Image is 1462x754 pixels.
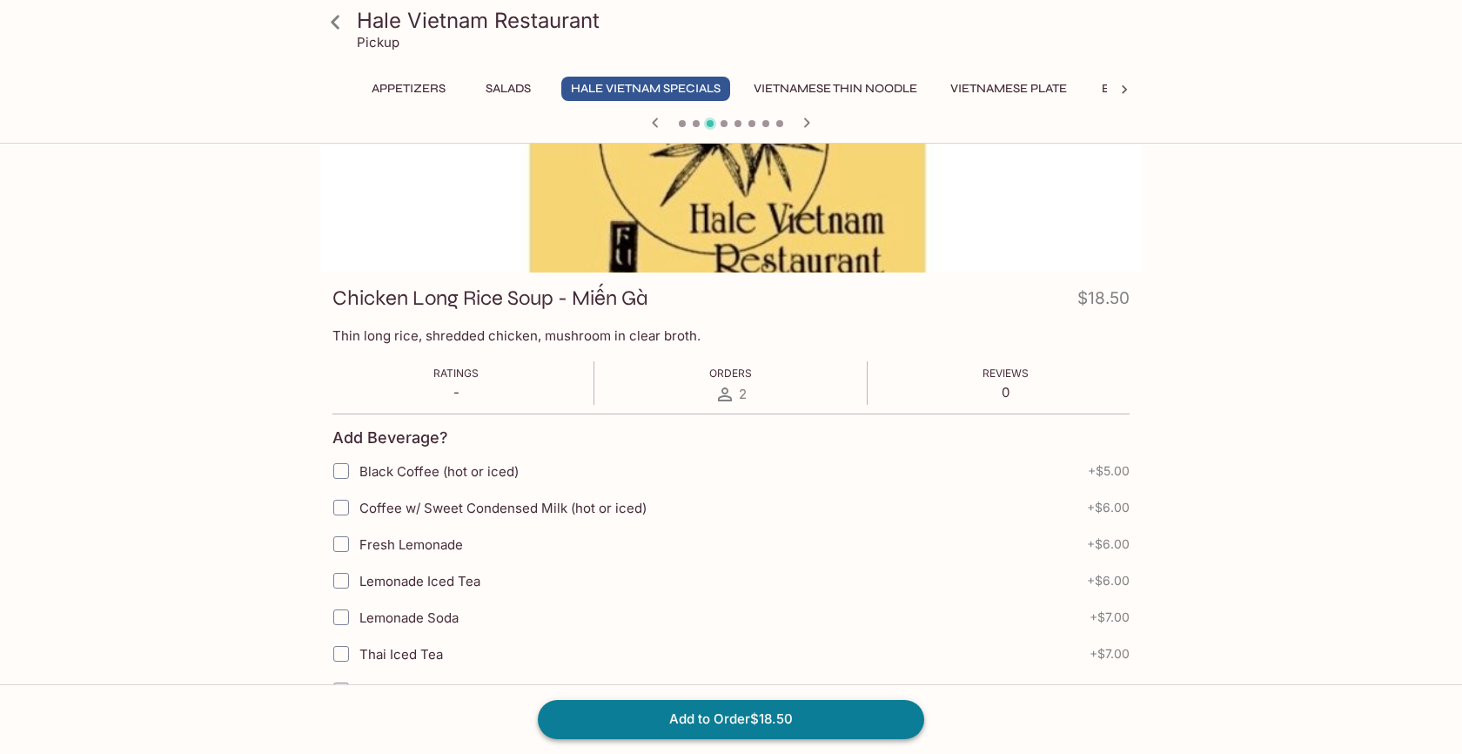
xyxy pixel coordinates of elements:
[982,367,1029,380] span: Reviews
[1087,574,1130,588] span: + $6.00
[1090,647,1130,661] span: + $7.00
[1090,77,1169,101] button: Entrees
[1077,285,1130,319] h4: $18.50
[359,609,459,626] span: Lemonade Soda
[982,384,1029,401] p: 0
[359,500,647,516] span: Coffee w/ Sweet Condensed Milk (hot or iced)
[744,77,927,101] button: Vietnamese Thin Noodle
[433,384,479,401] p: -
[332,285,648,312] h3: Chicken Long Rice Soup - Miến Gà
[1088,464,1130,478] span: + $5.00
[561,77,730,101] button: Hale Vietnam Specials
[357,7,1135,34] h3: Hale Vietnam Restaurant
[709,367,752,380] span: Orders
[1090,610,1130,624] span: + $7.00
[359,536,463,553] span: Fresh Lemonade
[941,77,1076,101] button: Vietnamese Plate
[362,77,455,101] button: Appetizers
[538,700,924,738] button: Add to Order$18.50
[320,42,1142,273] div: Chicken Long Rice Soup - Miến Gà
[1087,537,1130,551] span: + $6.00
[359,573,480,589] span: Lemonade Iced Tea
[332,327,1130,344] p: Thin long rice, shredded chicken, mushroom in clear broth.
[469,77,547,101] button: Salads
[433,367,479,380] span: Ratings
[357,34,399,50] p: Pickup
[359,683,412,699] span: Iced Tea
[1087,501,1130,515] span: + $6.00
[332,428,448,448] h4: Add Beverage?
[359,646,443,663] span: Thai Iced Tea
[359,463,519,480] span: Black Coffee (hot or iced)
[739,386,747,402] span: 2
